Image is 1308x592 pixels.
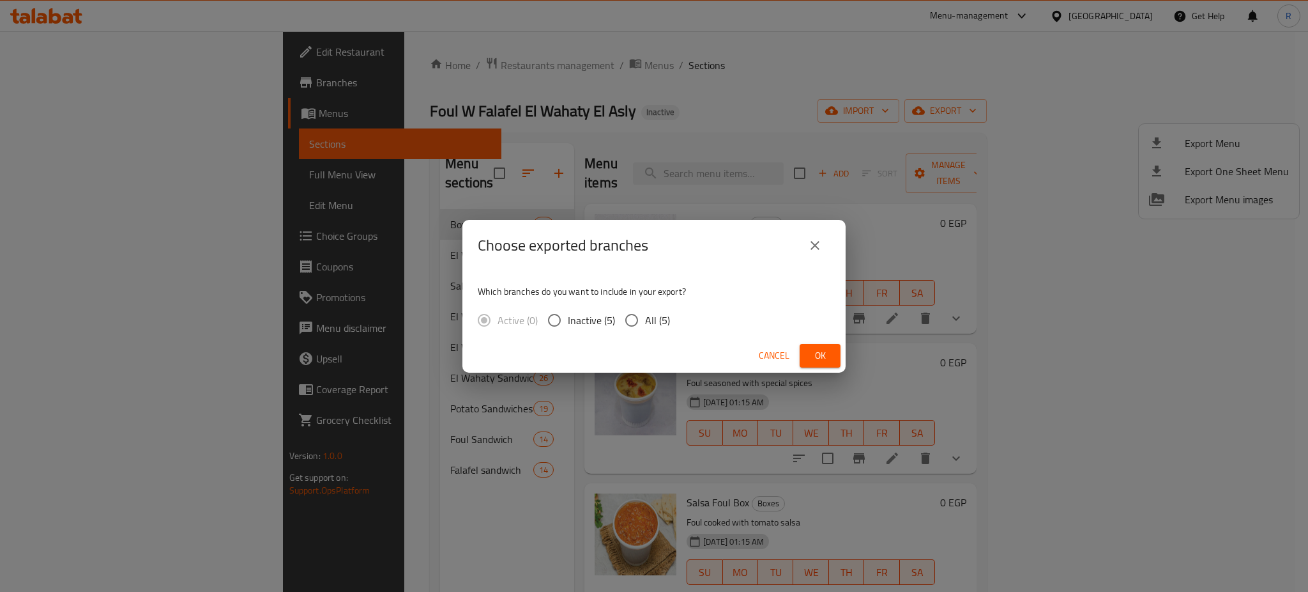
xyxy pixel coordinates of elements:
span: Cancel [759,348,789,364]
span: Inactive (5) [568,313,615,328]
h2: Choose exported branches [478,235,648,256]
button: Cancel [754,344,795,368]
button: Ok [800,344,840,368]
span: All (5) [645,313,670,328]
button: close [800,230,830,261]
p: Which branches do you want to include in your export? [478,285,830,298]
span: Ok [810,348,830,364]
span: Active (0) [498,313,538,328]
